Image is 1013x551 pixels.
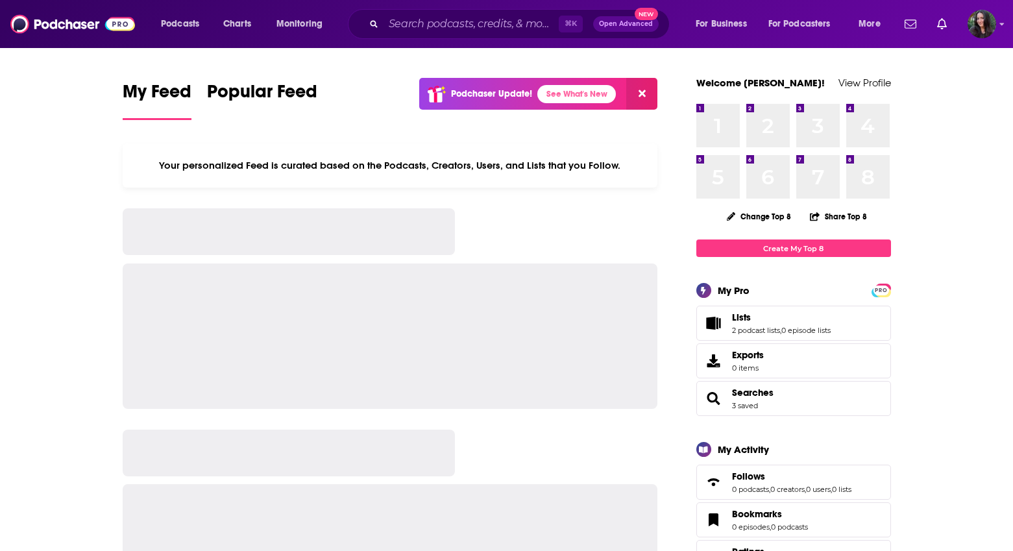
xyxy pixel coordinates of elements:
div: My Activity [718,443,769,456]
img: User Profile [968,10,996,38]
a: Charts [215,14,259,34]
a: 0 creators [770,485,805,494]
a: View Profile [838,77,891,89]
p: Podchaser Update! [451,88,532,99]
a: Bookmarks [701,511,727,529]
span: ⌘ K [559,16,583,32]
span: Logged in as elenadreamday [968,10,996,38]
span: Exports [701,352,727,370]
a: 2 podcast lists [732,326,780,335]
button: open menu [267,14,339,34]
span: , [831,485,832,494]
a: See What's New [537,85,616,103]
div: Search podcasts, credits, & more... [360,9,682,39]
img: Podchaser - Follow, Share and Rate Podcasts [10,12,135,36]
button: Show profile menu [968,10,996,38]
span: , [805,485,806,494]
span: My Feed [123,80,191,110]
span: Monitoring [276,15,323,33]
span: 0 items [732,363,764,373]
span: , [780,326,781,335]
span: New [635,8,658,20]
a: 0 podcasts [771,522,808,532]
a: Searches [701,389,727,408]
a: My Feed [123,80,191,120]
a: Create My Top 8 [696,239,891,257]
span: Bookmarks [732,508,782,520]
a: Lists [701,314,727,332]
input: Search podcasts, credits, & more... [384,14,559,34]
span: For Podcasters [768,15,831,33]
a: Show notifications dropdown [932,13,952,35]
span: PRO [873,286,889,295]
span: Popular Feed [207,80,317,110]
a: 0 podcasts [732,485,769,494]
div: Your personalized Feed is curated based on the Podcasts, Creators, Users, and Lists that you Follow. [123,143,658,188]
a: Searches [732,387,774,398]
a: Welcome [PERSON_NAME]! [696,77,825,89]
a: Follows [701,473,727,491]
span: Exports [732,349,764,361]
a: 0 lists [832,485,851,494]
a: Bookmarks [732,508,808,520]
span: Podcasts [161,15,199,33]
button: open menu [687,14,763,34]
a: Show notifications dropdown [899,13,921,35]
span: Open Advanced [599,21,653,27]
a: PRO [873,285,889,295]
span: More [859,15,881,33]
button: open menu [760,14,849,34]
a: 0 episodes [732,522,770,532]
button: Share Top 8 [809,204,868,229]
span: Lists [732,312,751,323]
a: Exports [696,343,891,378]
span: Follows [696,465,891,500]
button: Open AdvancedNew [593,16,659,32]
a: Follows [732,471,851,482]
span: , [769,485,770,494]
div: My Pro [718,284,750,297]
button: Change Top 8 [719,208,799,225]
button: open menu [849,14,897,34]
a: Lists [732,312,831,323]
span: Searches [696,381,891,416]
a: 0 episode lists [781,326,831,335]
a: 3 saved [732,401,758,410]
span: Lists [696,306,891,341]
a: Popular Feed [207,80,317,120]
span: , [770,522,771,532]
a: 0 users [806,485,831,494]
span: Follows [732,471,765,482]
span: Charts [223,15,251,33]
span: For Business [696,15,747,33]
span: Bookmarks [696,502,891,537]
button: open menu [152,14,216,34]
